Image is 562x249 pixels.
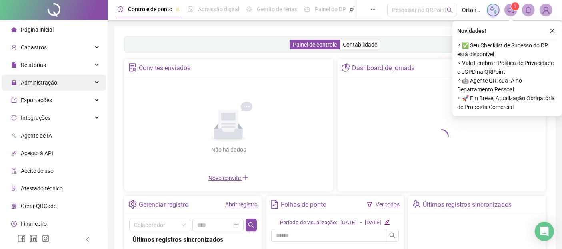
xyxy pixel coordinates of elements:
[21,221,47,227] span: Financeiro
[360,219,362,227] div: -
[246,6,252,12] span: sun
[511,2,519,10] sup: 1
[21,115,50,121] span: Integrações
[128,63,137,72] span: solution
[21,185,63,192] span: Atestado técnico
[11,115,17,121] span: sync
[132,235,254,245] div: Últimos registros sincronizados
[370,6,376,12] span: ellipsis
[176,7,180,12] span: pushpin
[389,232,396,239] span: search
[118,6,123,12] span: clock-circle
[192,145,265,154] div: Não há dados
[270,200,279,209] span: file-text
[457,94,557,111] span: ⚬ 🚀 Em Breve, Atualização Obrigatória de Proposta Comercial
[457,41,557,59] span: ⚬ ✅ Seu Checklist de Sucesso do DP está disponível
[315,6,346,12] span: Painel do DP
[352,61,415,75] div: Dashboard de jornada
[540,4,552,16] img: 78063
[198,6,239,12] span: Admissão digital
[242,174,248,181] span: plus
[248,222,254,228] span: search
[11,203,17,209] span: qrcode
[21,26,54,33] span: Página inicial
[489,6,498,14] img: sparkle-icon.fc2bf0ac1784a2077858766a79e2daf3.svg
[462,6,482,14] span: Ortohaus
[21,132,52,139] span: Agente de IA
[11,221,17,227] span: dollar
[376,201,400,208] a: Ver todos
[457,59,557,76] span: ⚬ Vale Lembrar: Política de Privacidade e LGPD na QRPoint
[342,63,350,72] span: pie-chart
[349,7,354,12] span: pushpin
[11,80,17,85] span: lock
[128,200,137,209] span: setting
[21,168,54,174] span: Aceite de uso
[304,6,310,12] span: dashboard
[525,6,532,14] span: bell
[280,219,337,227] div: Período de visualização:
[21,44,47,51] span: Cadastros
[457,76,557,94] span: ⚬ 🤖 Agente QR: sua IA no Departamento Pessoal
[257,6,297,12] span: Gestão de férias
[139,198,188,212] div: Gerenciar registro
[21,62,46,68] span: Relatórios
[447,7,453,13] span: search
[21,203,56,209] span: Gerar QRCode
[281,198,326,212] div: Folhas de ponto
[128,6,172,12] span: Controle de ponto
[457,26,486,35] span: Novidades !
[365,219,381,227] div: [DATE]
[139,61,190,75] div: Convites enviados
[11,150,17,156] span: api
[412,200,421,209] span: team
[21,150,53,156] span: Acesso à API
[18,235,26,243] span: facebook
[340,219,357,227] div: [DATE]
[11,97,17,103] span: export
[21,79,57,86] span: Administração
[11,168,17,174] span: audit
[423,198,512,212] div: Últimos registros sincronizados
[21,97,52,103] span: Exportações
[293,41,337,48] span: Painel de controle
[11,45,17,50] span: user-add
[431,126,452,146] span: loading
[514,4,517,9] span: 1
[11,62,17,68] span: file
[208,175,248,181] span: Novo convite
[11,186,17,191] span: solution
[550,28,555,34] span: close
[384,219,390,225] span: edit
[507,6,514,14] span: notification
[30,235,38,243] span: linkedin
[225,201,258,208] a: Abrir registro
[343,41,377,48] span: Contabilidade
[11,27,17,32] span: home
[188,6,193,12] span: file-done
[42,235,50,243] span: instagram
[535,222,554,241] div: Open Intercom Messenger
[367,202,372,207] span: filter
[85,237,90,242] span: left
